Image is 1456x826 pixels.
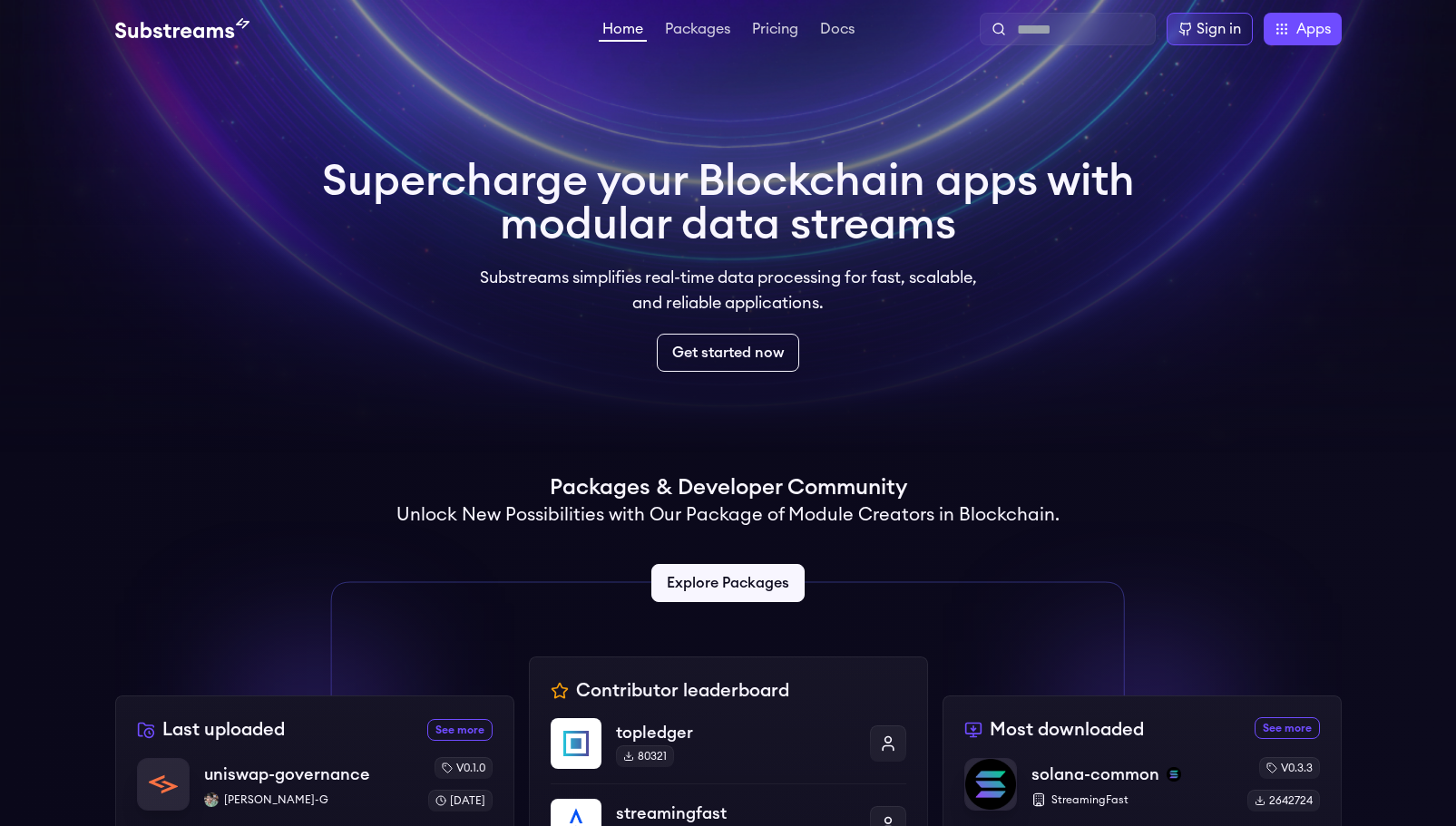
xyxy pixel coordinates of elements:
[435,757,493,779] div: v0.1.0
[1296,18,1331,40] span: Apps
[396,502,1060,528] h2: Unlock New Possibilities with Our Package of Module Creators in Blockchain.
[616,720,855,745] p: topledger
[138,759,189,810] img: uniswap-governance
[816,22,858,40] a: Docs
[1167,767,1181,782] img: solana
[427,719,493,741] a: See more recently uploaded packages
[204,762,370,787] p: uniswap-governance
[1255,717,1320,739] a: See more most downloaded packages
[428,790,493,811] div: [DATE]
[964,757,1320,826] a: solana-commonsolana-commonsolanaStreamingFastv0.3.32642724
[1031,792,1233,807] p: StreamingFast
[1167,13,1253,45] a: Sign in
[551,718,601,769] img: topledger
[1031,762,1159,787] p: solana-common
[1259,757,1320,779] div: v0.3.3
[467,265,990,316] p: Substreams simplifies real-time data processing for fast, scalable, and reliable applications.
[322,160,1135,247] h1: Supercharge your Blockchain apps with modular data streams
[1247,790,1320,811] div: 2642724
[1197,18,1241,40] div: Sign in
[137,757,493,826] a: uniswap-governanceuniswap-governanceAaditya-G[PERSON_NAME]-Gv0.1.0[DATE]
[204,792,219,807] img: Aaditya-G
[616,745,674,767] div: 80321
[657,334,799,372] a: Get started now
[551,718,906,783] a: topledgertopledger80321
[748,22,802,40] a: Pricing
[115,18,249,40] img: Substream's logo
[599,22,647,42] a: Home
[616,801,855,826] p: streamingfast
[550,473,907,502] h1: Packages & Developer Community
[965,759,1016,810] img: solana-common
[204,792,414,807] p: [PERSON_NAME]-G
[651,564,805,602] a: Explore Packages
[661,22,734,40] a: Packages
